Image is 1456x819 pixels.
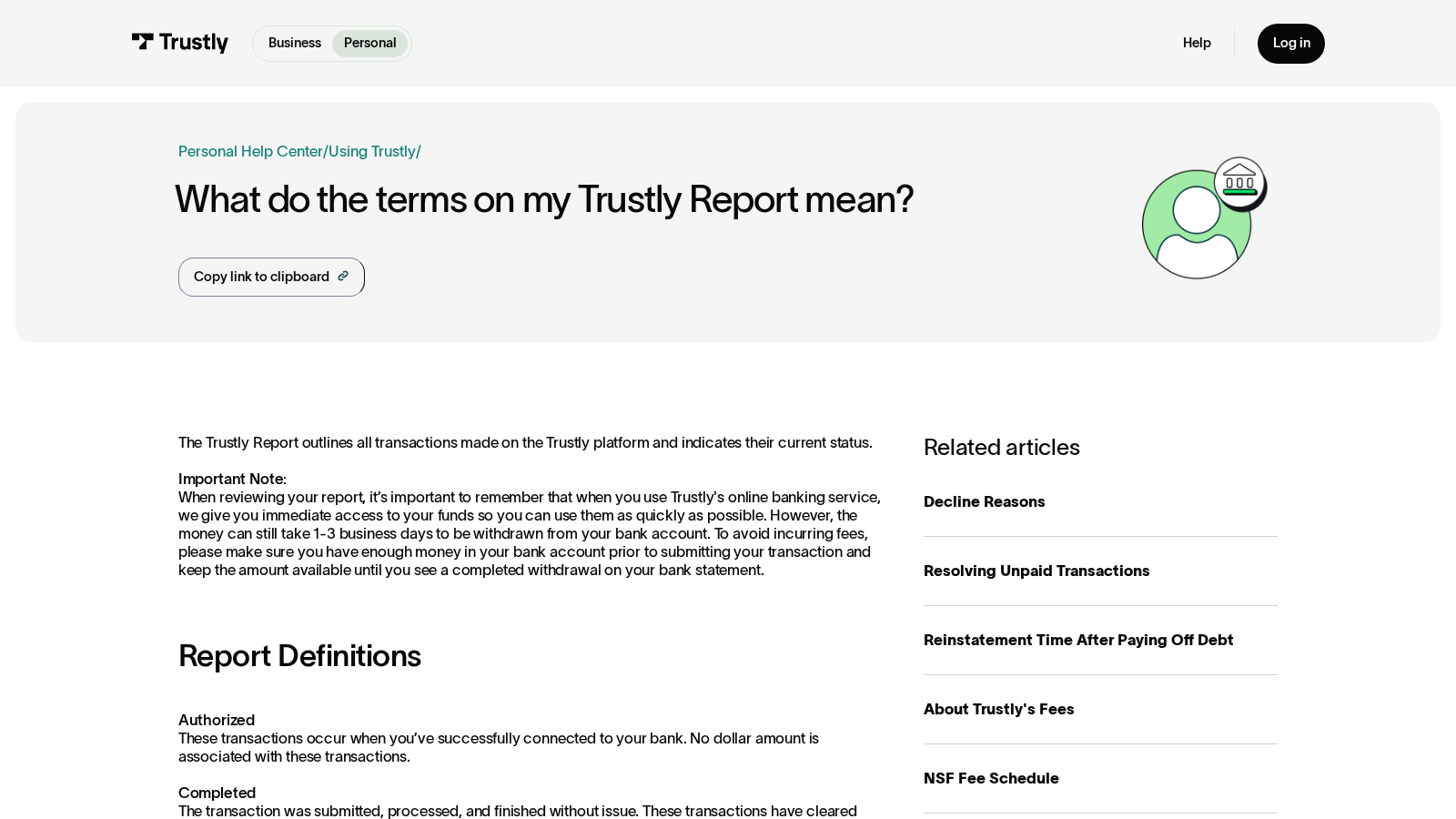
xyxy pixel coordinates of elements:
[924,606,1278,675] a: Reinstatement Time After Paying Off Debt
[344,34,397,54] p: Personal
[924,675,1278,744] a: About Trustly's Fees
[924,560,1278,582] div: Resolving Unpaid Transactions
[178,784,257,801] strong: Completed
[1258,24,1325,64] a: Log in
[329,143,416,159] a: Using Trustly
[268,34,321,54] p: Business
[178,712,255,728] strong: Authorized
[1183,35,1211,52] a: Help
[332,30,408,57] a: Personal
[178,258,365,297] a: Copy link to clipboard
[924,767,1278,790] div: NSF Fee Schedule
[924,744,1278,814] a: NSF Fee Schedule
[924,433,1278,460] h3: Related articles
[416,140,421,163] div: /
[131,33,229,54] img: Trustly Logo
[924,698,1278,721] div: About Trustly's Fees
[178,433,886,579] p: The Trustly Report outlines all transactions made on the Trustly platform and indicates their cur...
[924,537,1278,606] a: Resolving Unpaid Transactions
[924,468,1278,537] a: Decline Reasons
[178,639,421,672] strong: Report Definitions
[175,178,1132,220] h1: What do the terms on my Trustly Report mean?
[257,30,332,57] a: Business
[924,629,1278,652] div: Reinstatement Time After Paying Off Debt
[178,140,323,163] a: Personal Help Center
[178,470,288,487] strong: Important Note:
[924,490,1278,513] div: Decline Reasons
[323,140,329,163] div: /
[194,268,329,288] div: Copy link to clipboard
[1273,35,1310,52] div: Log in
